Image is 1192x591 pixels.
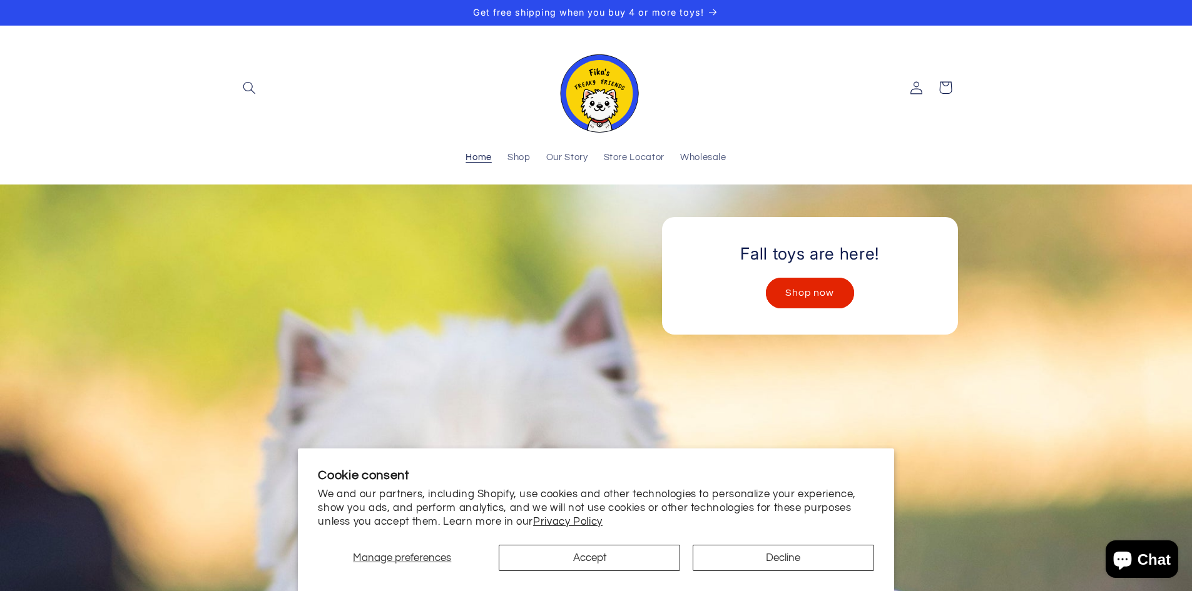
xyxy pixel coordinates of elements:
[604,152,665,164] span: Store Locator
[672,144,734,172] a: Wholesale
[765,278,853,308] a: Shop now
[680,152,726,164] span: Wholesale
[596,144,672,172] a: Store Locator
[473,7,704,18] span: Get free shipping when you buy 4 or more toys!
[1102,540,1182,581] inbox-online-store-chat: Shopify online store chat
[538,144,596,172] a: Our Story
[507,152,531,164] span: Shop
[466,152,492,164] span: Home
[499,545,680,571] button: Accept
[533,516,603,527] a: Privacy Policy
[318,545,486,571] button: Manage preferences
[548,38,645,138] a: Fika's Freaky Friends
[458,144,500,172] a: Home
[546,152,588,164] span: Our Story
[693,545,874,571] button: Decline
[740,243,879,265] h2: Fall toys are here!
[499,144,538,172] a: Shop
[318,468,874,482] h2: Cookie consent
[235,73,263,102] summary: Search
[553,43,640,133] img: Fika's Freaky Friends
[353,552,451,563] span: Manage preferences
[318,488,874,528] p: We and our partners, including Shopify, use cookies and other technologies to personalize your ex...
